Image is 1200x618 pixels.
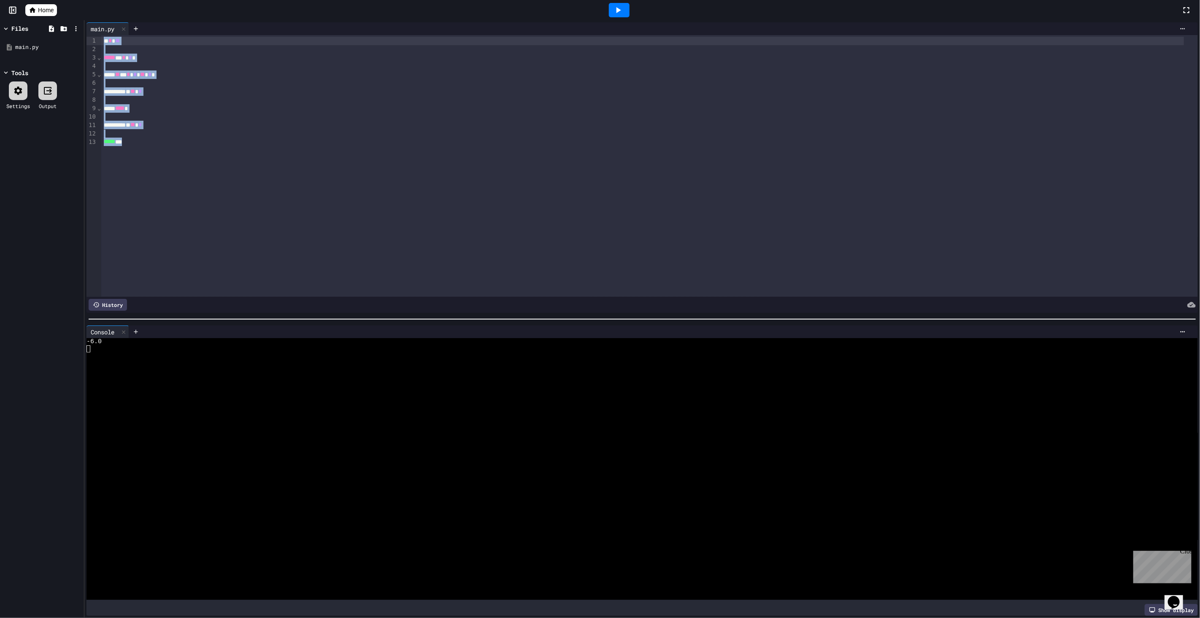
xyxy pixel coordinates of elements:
div: Console [86,328,119,336]
span: Fold line [97,71,101,78]
span: -6.0 [86,338,102,345]
div: 5 [86,70,97,79]
div: History [89,299,127,311]
div: 8 [86,96,97,104]
div: 1 [86,37,97,45]
div: Show display [1145,604,1198,616]
div: 3 [86,54,97,62]
div: Tools [11,68,28,77]
div: main.py [86,22,129,35]
a: Home [25,4,57,16]
div: main.py [15,43,81,51]
span: Fold line [97,54,101,61]
span: Home [38,6,54,14]
div: 7 [86,87,97,96]
div: Settings [6,102,30,110]
div: main.py [86,24,119,33]
div: 6 [86,79,97,87]
div: 11 [86,121,97,130]
span: Fold line [97,105,101,111]
div: 12 [86,130,97,138]
iframe: chat widget [1165,584,1192,610]
iframe: chat widget [1130,548,1192,583]
div: Files [11,24,28,33]
div: Chat with us now!Close [3,3,58,54]
div: 2 [86,45,97,54]
div: Output [39,102,57,110]
div: 9 [86,104,97,113]
div: 10 [86,113,97,121]
div: Console [86,325,129,338]
div: 13 [86,138,97,146]
div: 4 [86,62,97,70]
